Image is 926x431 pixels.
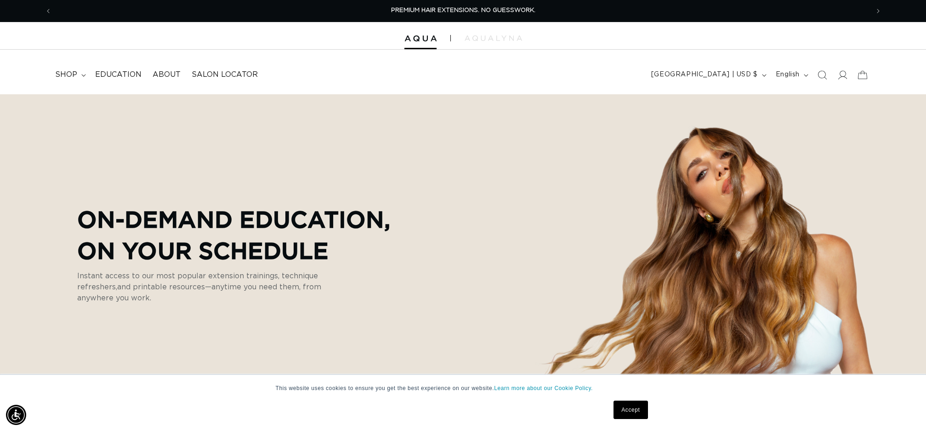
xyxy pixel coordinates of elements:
[391,7,535,13] span: PREMIUM HAIR EXTENSIONS. NO GUESSWORK.
[90,64,147,85] a: Education
[95,70,142,80] span: Education
[77,203,390,266] p: On-Demand Education, On Your Schedule
[55,70,77,80] span: shop
[38,2,58,20] button: Previous announcement
[153,70,181,80] span: About
[651,70,758,80] span: [GEOGRAPHIC_DATA] | USD $
[6,405,26,425] div: Accessibility Menu
[465,35,522,41] img: aqualyna.com
[494,385,593,391] a: Learn more about our Cookie Policy.
[276,384,651,392] p: This website uses cookies to ensure you get the best experience on our website.
[186,64,263,85] a: Salon Locator
[614,401,648,419] a: Accept
[77,270,344,304] p: Instant access to our most popular extension trainings, technique refreshers,and printable resour...
[868,2,888,20] button: Next announcement
[776,70,800,80] span: English
[147,64,186,85] a: About
[192,70,258,80] span: Salon Locator
[646,66,770,84] button: [GEOGRAPHIC_DATA] | USD $
[880,387,926,431] iframe: Chat Widget
[812,65,832,85] summary: Search
[770,66,812,84] button: English
[50,64,90,85] summary: shop
[404,35,437,42] img: Aqua Hair Extensions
